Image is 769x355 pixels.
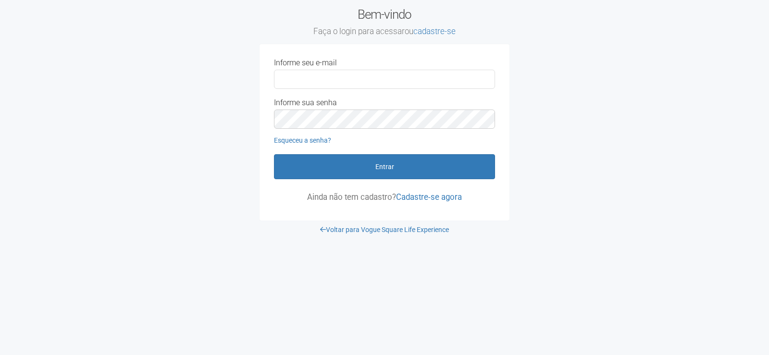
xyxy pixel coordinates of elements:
label: Informe seu e-mail [274,59,337,67]
small: Faça o login para acessar [260,26,509,37]
h2: Bem-vindo [260,7,509,37]
span: ou [405,26,456,36]
a: cadastre-se [413,26,456,36]
button: Entrar [274,154,495,179]
label: Informe sua senha [274,98,337,107]
a: Esqueceu a senha? [274,136,331,144]
p: Ainda não tem cadastro? [274,193,495,201]
a: Cadastre-se agora [396,192,462,202]
a: Voltar para Vogue Square Life Experience [320,226,449,233]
